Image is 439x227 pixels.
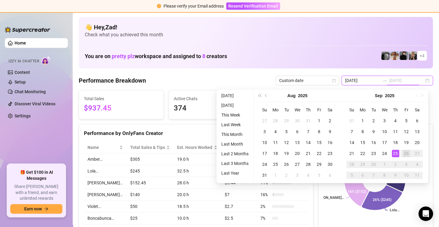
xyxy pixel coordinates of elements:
td: 2025-09-23 [368,148,379,159]
button: Choose a year [298,90,307,102]
th: We [379,104,390,115]
td: 2025-08-13 [292,137,303,148]
div: 23 [370,150,377,157]
div: 11 [392,128,399,135]
img: AI Chatter [41,56,51,65]
td: 10.0 h [173,212,221,224]
h4: Performance Breakdown [79,76,146,85]
div: 12 [283,139,290,146]
div: 29 [359,161,366,168]
div: Open Intercom Messenger [418,206,433,221]
td: Lola… [84,165,127,177]
li: [DATE] [219,102,251,109]
div: Please verify your Email address [163,3,224,9]
td: 18.5 h [173,201,221,212]
td: 2025-08-09 [325,126,335,137]
a: Setup [15,80,26,84]
td: 2025-10-05 [346,170,357,181]
div: 17 [261,150,268,157]
th: Mo [270,104,281,115]
button: Previous month (PageUp) [263,90,269,102]
div: 20 [414,139,421,146]
span: Share [PERSON_NAME] with a friend, and earn unlimited rewards [10,184,62,202]
th: We [292,104,303,115]
td: 2025-10-03 [401,159,412,170]
div: Performance by OnlyFans Creator [84,129,308,137]
td: 2025-09-29 [357,159,368,170]
div: 10 [261,139,268,146]
td: 2025-09-22 [357,148,368,159]
td: 2025-09-01 [357,115,368,126]
div: 7 [305,128,312,135]
div: 31 [261,172,268,179]
td: 2025-07-30 [292,115,303,126]
span: Earn now [24,206,42,211]
td: 2025-08-05 [281,126,292,137]
td: 2025-08-30 [325,159,335,170]
div: 28 [272,117,279,124]
td: 2025-09-24 [379,148,390,159]
td: 2025-08-26 [281,159,292,170]
td: 2025-07-29 [281,115,292,126]
td: 2025-08-18 [270,148,281,159]
span: Name [87,144,118,151]
td: $2.7 [221,201,257,212]
td: [PERSON_NAME]… [84,177,127,189]
div: 5 [403,117,410,124]
button: Last year (Control + left) [256,90,263,102]
div: 15 [315,139,323,146]
td: $7 [221,189,257,201]
td: 2025-09-18 [390,137,401,148]
div: 18 [392,139,399,146]
a: Chat Monitoring [15,89,46,94]
div: 20 [294,150,301,157]
div: 1 [272,172,279,179]
td: 32.5 h [173,165,221,177]
td: 2025-08-25 [270,159,281,170]
div: 24 [261,161,268,168]
div: 7 [370,172,377,179]
td: 2025-08-19 [281,148,292,159]
img: Amber [381,51,390,60]
td: 2025-09-17 [379,137,390,148]
li: [DATE] [219,92,251,99]
div: 6 [326,172,334,179]
th: Name [84,142,127,153]
td: 2025-08-10 [259,137,270,148]
th: Su [346,104,357,115]
div: 16 [326,139,334,146]
td: 2025-07-27 [259,115,270,126]
td: 2025-09-01 [270,170,281,181]
div: 4 [305,172,312,179]
div: 10 [403,172,410,179]
div: 29 [315,161,323,168]
button: Choose a year [385,90,394,102]
td: Amber… [84,153,127,165]
td: 2025-08-01 [314,115,325,126]
div: 19 [283,150,290,157]
div: 8 [315,128,323,135]
div: 22 [315,150,323,157]
div: 3 [403,161,410,168]
td: 2025-09-25 [390,148,401,159]
div: 5 [283,128,290,135]
td: 2025-09-15 [357,137,368,148]
h1: You are on workspace and assigned to creators [85,53,227,60]
span: $937.45 [84,103,159,114]
div: 17 [381,139,388,146]
th: Th [390,104,401,115]
h4: 👋 Hey, Zad ! [85,23,427,31]
td: 2025-08-31 [346,115,357,126]
span: exclamation-circle [157,4,161,8]
td: 19.0 h [173,153,221,165]
td: 2025-08-02 [325,115,335,126]
th: Th [303,104,314,115]
div: 30 [370,161,377,168]
div: 4 [392,117,399,124]
div: 2 [370,117,377,124]
td: 2025-09-19 [401,137,412,148]
td: 2025-09-04 [390,115,401,126]
td: 2025-09-07 [346,126,357,137]
div: 14 [305,139,312,146]
span: 🎁 Get $100 in AI Messages [10,169,62,181]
